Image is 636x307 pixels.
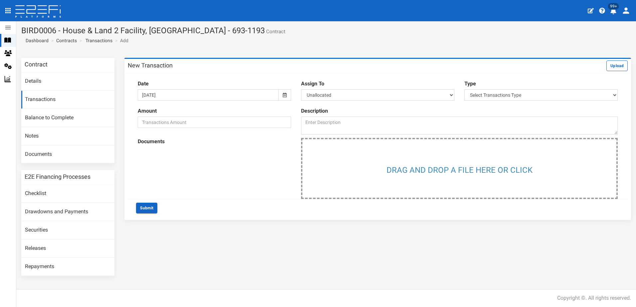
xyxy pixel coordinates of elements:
[21,185,114,203] a: Checklist
[21,146,114,163] a: Documents
[113,37,128,44] li: Add
[21,72,114,90] a: Details
[25,174,90,180] h3: E2E Financing Processes
[606,60,628,71] button: Upload
[21,109,114,127] a: Balance to Complete
[138,138,165,146] label: Documents
[21,26,631,35] h1: BIRD0006 - House & Land 2 Facility, [GEOGRAPHIC_DATA] - 693-1193
[138,107,157,115] label: Amount
[21,203,114,221] a: Drawdowns and Payments
[557,294,631,302] div: Copyright ©. All rights reserved.
[21,127,114,145] a: Notes
[23,38,49,43] span: Dashboard
[136,203,157,213] button: Submit
[85,37,112,44] a: Transactions
[301,80,324,88] label: Assign To
[21,258,114,276] a: Repayments
[301,107,328,115] label: Description
[56,37,77,44] a: Contracts
[265,29,285,34] small: Contract
[21,91,114,109] a: Transactions
[25,61,48,67] h3: Contract
[21,221,114,239] a: Securities
[138,80,149,88] label: Date
[21,240,114,257] a: Releases
[23,37,49,44] a: Dashboard
[138,89,279,101] input: Transactions Date
[464,80,476,88] label: Type
[128,62,173,68] h3: New Transaction
[138,117,291,128] input: Transactions Amount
